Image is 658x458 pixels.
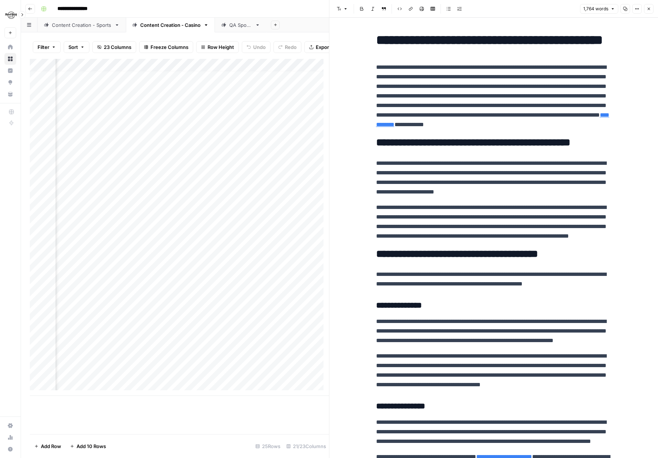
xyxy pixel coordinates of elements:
[253,43,266,51] span: Undo
[52,21,112,29] div: Content Creation - Sports
[229,21,252,29] div: QA Sports
[151,43,188,51] span: Freeze Columns
[64,41,89,53] button: Sort
[4,420,16,432] a: Settings
[304,41,347,53] button: Export CSV
[38,18,126,32] a: Content Creation - Sports
[4,443,16,455] button: Help + Support
[583,6,608,12] span: 1,764 words
[580,4,618,14] button: 1,764 words
[273,41,301,53] button: Redo
[38,43,49,51] span: Filter
[140,21,201,29] div: Content Creation - Casino
[66,440,110,452] button: Add 10 Rows
[316,43,342,51] span: Export CSV
[4,432,16,443] a: Usage
[126,18,215,32] a: Content Creation - Casino
[283,440,329,452] div: 21/23 Columns
[215,18,266,32] a: QA Sports
[33,41,61,53] button: Filter
[139,41,193,53] button: Freeze Columns
[208,43,234,51] span: Row Height
[4,88,16,100] a: Your Data
[41,443,61,450] span: Add Row
[104,43,131,51] span: 23 Columns
[196,41,239,53] button: Row Height
[242,41,270,53] button: Undo
[4,6,16,24] button: Workspace: Hard Rock Digital
[4,8,18,22] img: Hard Rock Digital Logo
[30,440,66,452] button: Add Row
[77,443,106,450] span: Add 10 Rows
[68,43,78,51] span: Sort
[92,41,136,53] button: 23 Columns
[285,43,297,51] span: Redo
[252,440,283,452] div: 25 Rows
[4,77,16,88] a: Opportunities
[4,41,16,53] a: Home
[4,53,16,65] a: Browse
[4,65,16,77] a: Insights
